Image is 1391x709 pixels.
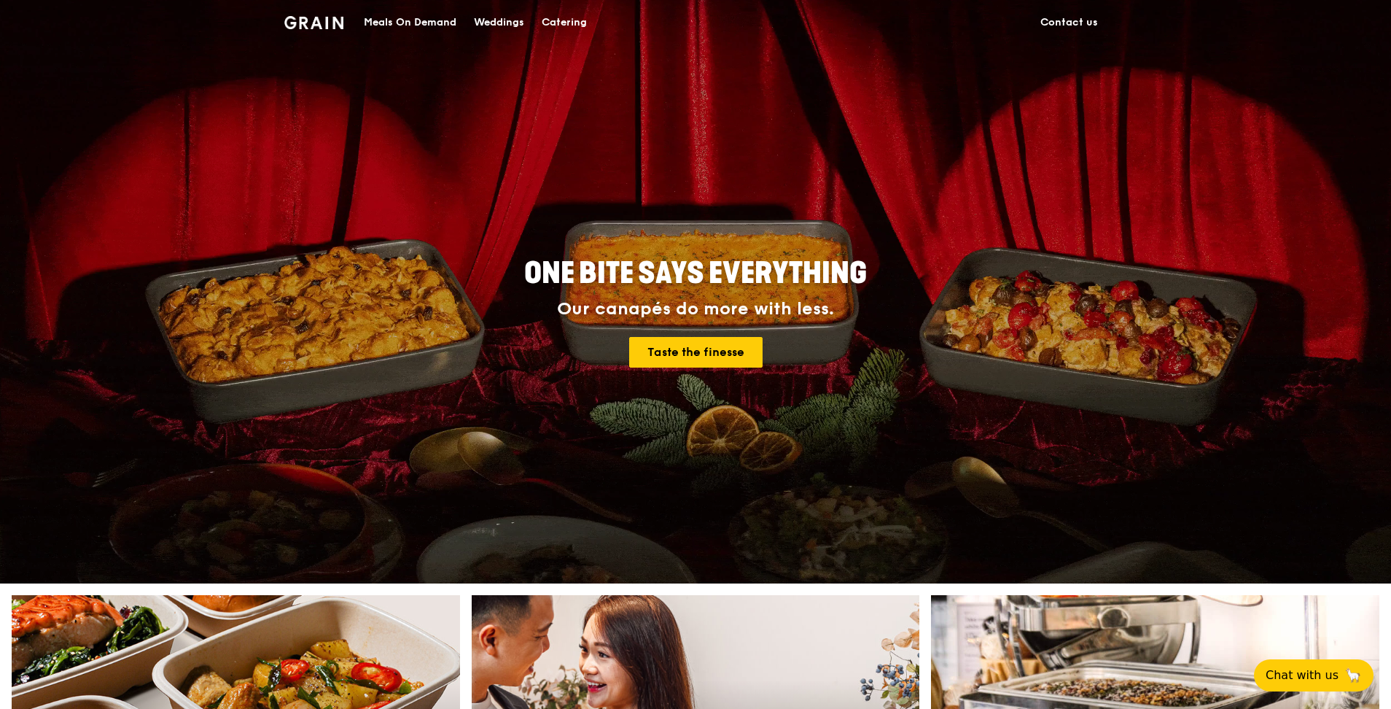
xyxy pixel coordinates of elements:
div: Our canapés do more with less. [433,299,958,319]
img: Grain [284,16,343,29]
a: Taste the finesse [629,337,763,368]
div: Weddings [474,1,524,44]
button: Chat with us🦙 [1254,659,1374,691]
a: Catering [533,1,596,44]
span: ONE BITE SAYS EVERYTHING [524,256,867,291]
a: Weddings [465,1,533,44]
span: Chat with us [1266,667,1339,684]
span: 🦙 [1344,667,1362,684]
div: Meals On Demand [364,1,456,44]
div: Catering [542,1,587,44]
a: Contact us [1032,1,1107,44]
